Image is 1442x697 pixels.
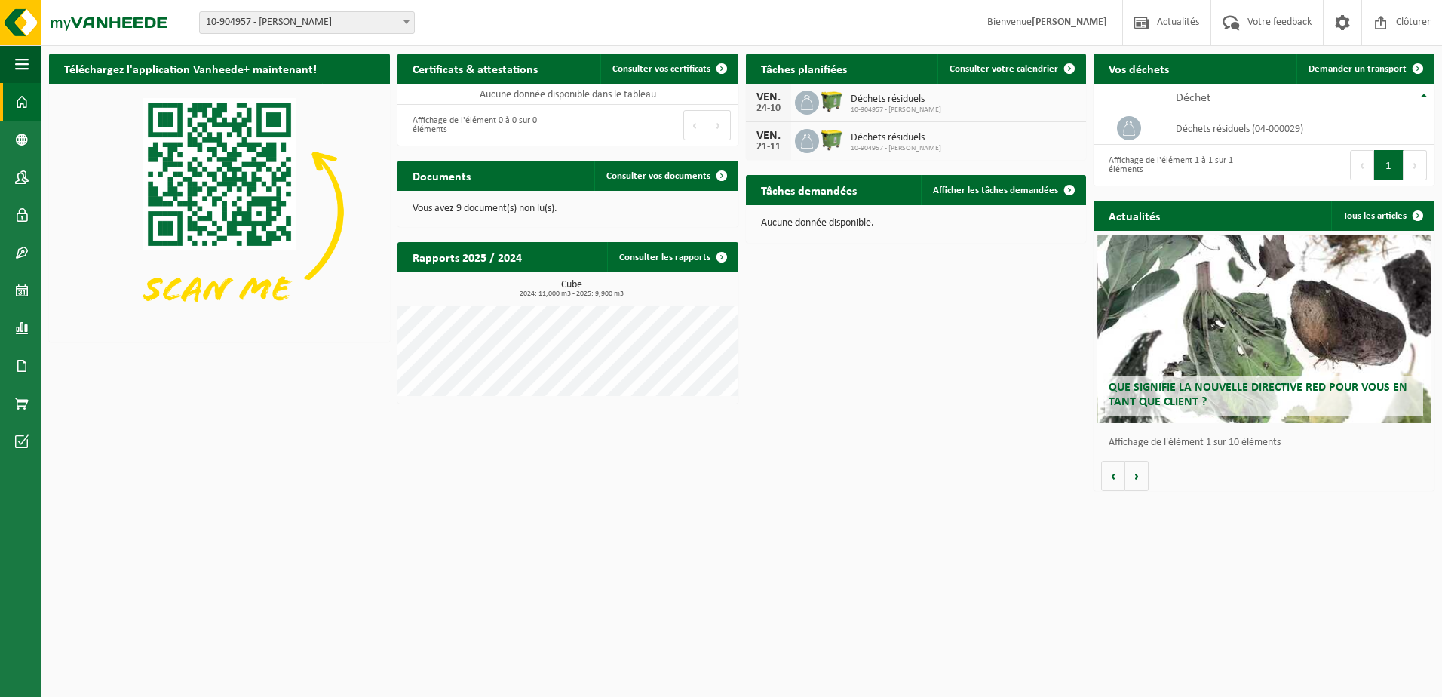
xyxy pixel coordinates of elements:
span: 10-904957 - DANIEL MINNE-HOCK - PERWEZ [199,11,415,34]
span: 2024: 11,000 m3 - 2025: 9,900 m3 [405,290,738,298]
button: Previous [683,110,707,140]
h2: Certificats & attestations [397,54,553,83]
img: Download de VHEPlus App [49,84,390,339]
a: Consulter les rapports [607,242,737,272]
div: VEN. [753,130,784,142]
h2: Rapports 2025 / 2024 [397,242,537,272]
h2: Actualités [1094,201,1175,230]
h3: Cube [405,280,738,298]
a: Que signifie la nouvelle directive RED pour vous en tant que client ? [1097,235,1431,423]
a: Tous les articles [1331,201,1433,231]
button: Next [1404,150,1427,180]
span: Que signifie la nouvelle directive RED pour vous en tant que client ? [1109,382,1407,408]
a: Consulter vos certificats [600,54,737,84]
h2: Documents [397,161,486,190]
img: WB-1100-HPE-GN-50 [819,88,845,114]
p: Vous avez 9 document(s) non lu(s). [413,204,723,214]
img: WB-1100-HPE-GN-50 [819,127,845,152]
span: Consulter vos documents [606,171,710,181]
span: Consulter vos certificats [612,64,710,74]
a: Afficher les tâches demandées [921,175,1085,205]
span: Consulter votre calendrier [950,64,1058,74]
div: 21-11 [753,142,784,152]
a: Consulter votre calendrier [937,54,1085,84]
p: Affichage de l'élément 1 sur 10 éléments [1109,438,1427,448]
h2: Vos déchets [1094,54,1184,83]
button: 1 [1374,150,1404,180]
h2: Tâches demandées [746,175,872,204]
td: Aucune donnée disponible dans le tableau [397,84,738,105]
button: Previous [1350,150,1374,180]
td: déchets résiduels (04-000029) [1164,112,1434,145]
span: Déchets résiduels [851,94,941,106]
h2: Tâches planifiées [746,54,862,83]
span: Déchet [1176,92,1210,104]
span: 10-904957 - [PERSON_NAME] [851,144,941,153]
span: Demander un transport [1309,64,1407,74]
span: Afficher les tâches demandées [933,186,1058,195]
a: Consulter vos documents [594,161,737,191]
a: Demander un transport [1296,54,1433,84]
button: Next [707,110,731,140]
span: 10-904957 - DANIEL MINNE-HOCK - PERWEZ [200,12,414,33]
strong: [PERSON_NAME] [1032,17,1107,28]
h2: Téléchargez l'application Vanheede+ maintenant! [49,54,332,83]
button: Volgende [1125,461,1149,491]
button: Vorige [1101,461,1125,491]
div: Affichage de l'élément 1 à 1 sur 1 éléments [1101,149,1256,182]
div: VEN. [753,91,784,103]
p: Aucune donnée disponible. [761,218,1072,229]
span: 10-904957 - [PERSON_NAME] [851,106,941,115]
span: Déchets résiduels [851,132,941,144]
div: Affichage de l'élément 0 à 0 sur 0 éléments [405,109,560,142]
div: 24-10 [753,103,784,114]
